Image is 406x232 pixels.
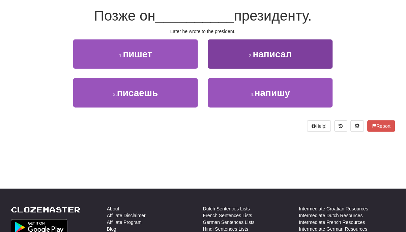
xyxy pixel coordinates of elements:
small: 3 . [113,92,117,97]
a: German Sentences Lists [203,219,255,226]
a: Intermediate Dutch Resources [299,212,363,219]
button: 1.пишет [73,39,198,69]
a: Clozemaster [11,206,81,214]
small: 1 . [119,53,123,58]
a: French Sentences Lists [203,212,252,219]
span: напишу [255,88,290,98]
span: __________ [155,8,234,24]
a: Affiliate Disclaimer [107,212,146,219]
button: 3.писаешь [73,78,198,108]
span: пишет [123,49,152,59]
span: писаешь [117,88,158,98]
a: Dutch Sentences Lists [203,206,250,212]
small: 2 . [249,53,253,58]
a: Intermediate French Resources [299,219,365,226]
span: Позже он [94,8,155,24]
button: Help! [307,120,331,132]
a: About [107,206,119,212]
small: 4 . [251,92,255,97]
a: Affiliate Program [107,219,142,226]
button: 4.напишу [208,78,333,108]
span: написал [253,49,292,59]
button: 2.написал [208,39,333,69]
button: Round history (alt+y) [335,120,347,132]
a: Intermediate Croatian Resources [299,206,368,212]
span: президенту. [234,8,312,24]
button: Report [368,120,395,132]
div: Later he wrote to the president. [11,28,395,35]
